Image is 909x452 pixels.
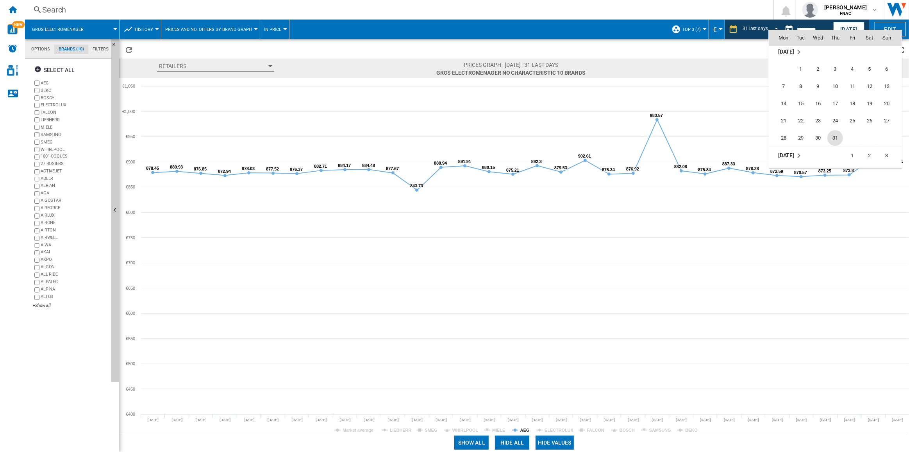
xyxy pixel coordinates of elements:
span: 4 [776,165,791,181]
tr: Week undefined [769,43,902,61]
td: Monday July 7 2025 [769,78,792,95]
span: 4 [845,61,860,77]
tr: Week 2 [769,78,902,95]
td: Sunday July 27 2025 [878,112,902,129]
td: August 2025 [769,147,827,164]
td: Tuesday July 22 2025 [792,112,809,129]
span: 5 [862,61,877,77]
td: Thursday July 17 2025 [827,95,844,112]
td: Tuesday August 5 2025 [792,164,809,181]
span: 7 [827,165,843,181]
span: 28 [776,130,791,146]
th: Sat [861,30,878,46]
td: Saturday July 26 2025 [861,112,878,129]
td: Wednesday July 23 2025 [809,112,827,129]
md-calendar: Calendar [769,30,902,168]
span: 7 [776,79,791,94]
span: 10 [879,165,895,181]
td: Monday July 21 2025 [769,112,792,129]
td: Thursday August 7 2025 [827,164,844,181]
span: 9 [810,79,826,94]
span: 1 [793,61,809,77]
td: Saturday July 12 2025 [861,78,878,95]
span: 10 [827,79,843,94]
td: Tuesday July 15 2025 [792,95,809,112]
tr: Week 3 [769,95,902,112]
span: [DATE] [778,48,794,55]
td: Tuesday July 29 2025 [792,129,809,147]
span: 30 [810,130,826,146]
th: Thu [827,30,844,46]
span: 6 [879,61,895,77]
span: 9 [862,165,877,181]
td: Sunday July 13 2025 [878,78,902,95]
td: Saturday August 9 2025 [861,164,878,181]
td: Friday July 25 2025 [844,112,861,129]
span: 22 [793,113,809,129]
span: 3 [879,148,895,163]
span: 27 [879,113,895,129]
th: Sun [878,30,902,46]
span: 23 [810,113,826,129]
td: Tuesday July 1 2025 [792,61,809,78]
span: 5 [793,165,809,181]
td: Sunday August 3 2025 [878,147,902,164]
td: Wednesday July 2 2025 [809,61,827,78]
td: Sunday July 20 2025 [878,95,902,112]
td: Monday July 28 2025 [769,129,792,147]
span: 26 [862,113,877,129]
td: Saturday July 19 2025 [861,95,878,112]
span: 29 [793,130,809,146]
td: Friday August 1 2025 [844,147,861,164]
tr: Week 2 [769,164,902,181]
th: Mon [769,30,792,46]
td: Friday July 18 2025 [844,95,861,112]
span: 15 [793,96,809,111]
td: Tuesday July 8 2025 [792,78,809,95]
td: Monday August 4 2025 [769,164,792,181]
span: 2 [810,61,826,77]
td: Thursday July 24 2025 [827,112,844,129]
td: Wednesday July 9 2025 [809,78,827,95]
span: 14 [776,96,791,111]
span: 2 [862,148,877,163]
tr: Week 5 [769,129,902,147]
th: Fri [844,30,861,46]
td: Friday August 8 2025 [844,164,861,181]
span: 11 [845,79,860,94]
td: Thursday July 10 2025 [827,78,844,95]
span: [DATE] [778,152,794,158]
td: Sunday August 10 2025 [878,164,902,181]
td: Monday July 14 2025 [769,95,792,112]
span: 6 [810,165,826,181]
span: 8 [793,79,809,94]
td: Sunday July 6 2025 [878,61,902,78]
td: July 2025 [769,43,902,61]
span: 18 [845,96,860,111]
td: Friday July 4 2025 [844,61,861,78]
span: 8 [845,165,860,181]
span: 3 [827,61,843,77]
tr: Week 1 [769,61,902,78]
td: Wednesday August 6 2025 [809,164,827,181]
td: Wednesday July 30 2025 [809,129,827,147]
td: Saturday August 2 2025 [861,147,878,164]
span: 17 [827,96,843,111]
span: 25 [845,113,860,129]
td: Thursday July 3 2025 [827,61,844,78]
td: Wednesday July 16 2025 [809,95,827,112]
span: 13 [879,79,895,94]
td: Friday July 11 2025 [844,78,861,95]
tr: Week 4 [769,112,902,129]
span: 19 [862,96,877,111]
span: 20 [879,96,895,111]
span: 16 [810,96,826,111]
th: Tue [792,30,809,46]
th: Wed [809,30,827,46]
tr: Week 1 [769,147,902,164]
span: 21 [776,113,791,129]
td: Thursday July 31 2025 [827,129,844,147]
span: 1 [845,148,860,163]
td: Saturday July 5 2025 [861,61,878,78]
span: 24 [827,113,843,129]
